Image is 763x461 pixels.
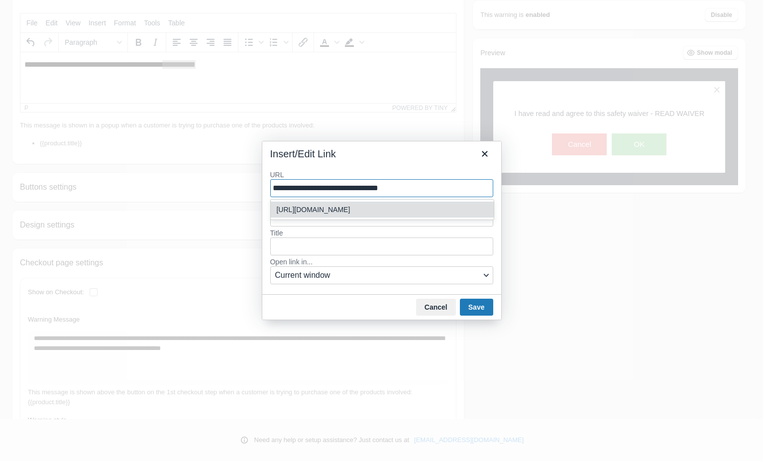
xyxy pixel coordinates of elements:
div: Insert/Edit Link [270,147,336,160]
button: Open link in... [270,266,493,284]
label: URL [270,170,493,179]
label: Text to display [270,199,493,208]
div: https://cornbellys.com/pages/waiver [271,202,494,218]
button: Save [460,299,493,316]
label: Title [270,229,493,237]
span: Current window [275,269,480,281]
button: Close [476,145,493,162]
body: Rich Text Area. Press ALT-0 for help. [4,8,432,17]
div: [URL][DOMAIN_NAME] [277,204,490,216]
button: Cancel [416,299,456,316]
label: Open link in... [270,257,493,266]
